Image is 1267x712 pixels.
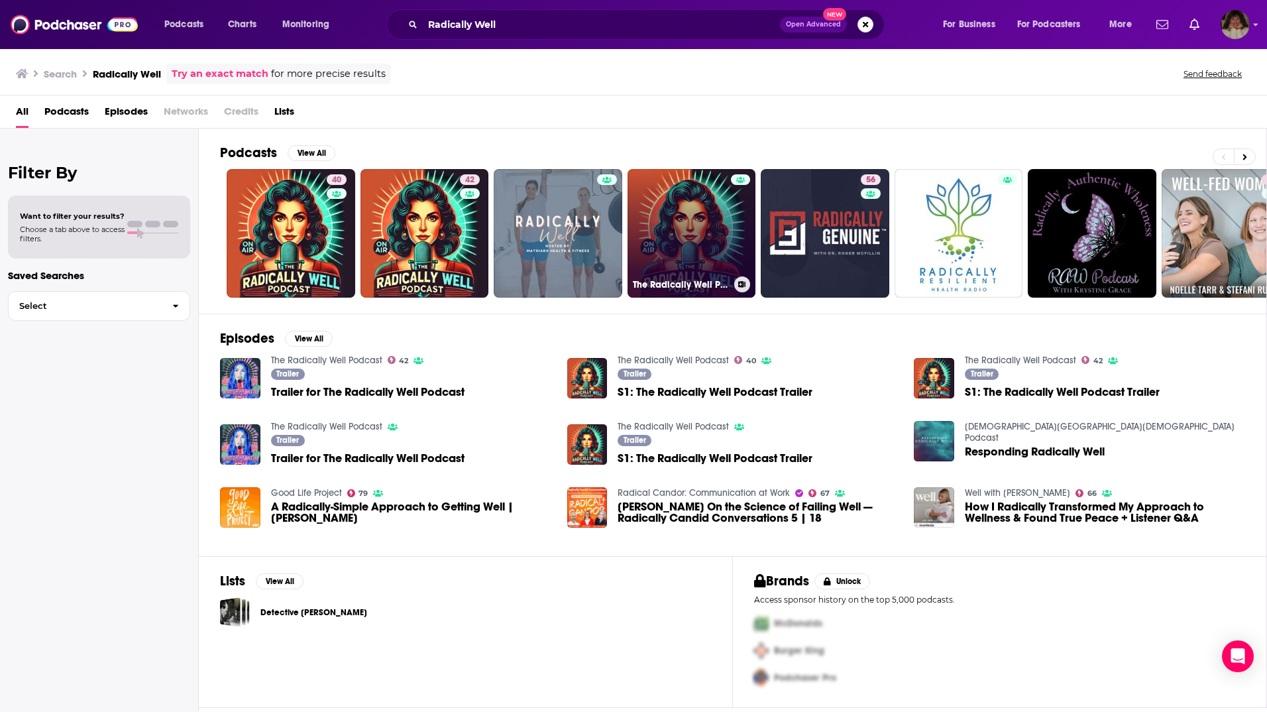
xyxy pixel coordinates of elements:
a: The Radically Well Podcast [271,355,382,366]
a: Calvary Chapel Community Church Podcast [965,421,1235,444]
button: Unlock [814,573,871,589]
span: 40 [332,174,341,187]
img: Trailer for The Radically Well Podcast [220,424,260,465]
a: The Radically Well Podcast [618,355,729,366]
span: Charts [228,15,256,34]
a: S1: The Radically Well Podcast Trailer [965,386,1160,398]
span: Trailer for The Radically Well Podcast [271,386,465,398]
img: Responding Radically Well [914,421,954,461]
a: The Radically Well Podcast [965,355,1076,366]
span: More [1109,15,1132,34]
span: 67 [820,491,830,497]
span: 66 [1087,491,1097,497]
span: 79 [358,491,368,497]
span: Logged in as angelport [1221,10,1250,39]
span: Trailer [971,370,993,378]
span: McDonalds [774,618,822,629]
button: Show profile menu [1221,10,1250,39]
a: 40 [734,356,756,364]
img: Podchaser - Follow, Share and Rate Podcasts [11,12,138,37]
button: open menu [273,14,347,35]
a: 42 [460,174,480,185]
span: New [823,8,847,21]
a: 42 [1081,356,1103,364]
a: Detective [PERSON_NAME] [260,605,367,620]
input: Search podcasts, credits, & more... [423,14,780,35]
a: EpisodesView All [220,330,333,347]
a: 42 [388,356,409,364]
button: open menu [155,14,221,35]
button: open menu [934,14,1012,35]
p: Saved Searches [8,269,190,282]
img: S1: The Radically Well Podcast Trailer [567,424,608,465]
h2: Podcasts [220,145,277,161]
span: Trailer [276,436,299,444]
a: 67 [808,489,830,497]
img: Amy Edmondson On the Science of Failing Well — Radically Candid Conversations 5 | 18 [567,487,608,528]
a: All [16,101,28,128]
a: Responding Radically Well [965,446,1105,457]
h2: Filter By [8,163,190,182]
span: Want to filter your results? [20,211,125,221]
a: 42 [360,169,489,298]
button: Send feedback [1180,68,1246,80]
img: A Radically-Simple Approach to Getting Well | Julia Hotz [220,487,260,528]
img: User Profile [1221,10,1250,39]
div: Search podcasts, credits, & more... [399,9,897,40]
span: For Business [943,15,995,34]
a: 56 [761,169,889,298]
img: First Pro Logo [749,610,774,637]
a: 66 [1075,489,1097,497]
h2: Brands [754,573,809,589]
a: Try an exact match [172,66,268,82]
a: How I Radically Transformed My Approach to Wellness & Found True Peace + Listener Q&A [965,501,1245,524]
a: S1: The Radically Well Podcast Trailer [618,386,812,398]
span: Monitoring [282,15,329,34]
button: View All [288,145,335,161]
span: [PERSON_NAME] On the Science of Failing Well — Radically Candid Conversations 5 | 18 [618,501,898,524]
a: Charts [219,14,264,35]
a: Lists [274,101,294,128]
a: Show notifications dropdown [1151,13,1174,36]
a: 56 [861,174,881,185]
button: View All [285,331,333,347]
img: Second Pro Logo [749,637,774,664]
button: Select [8,291,190,321]
span: Burger King [774,645,824,656]
a: ListsView All [220,573,303,589]
span: Podchaser Pro [774,672,836,683]
a: The Radically Well Podcast [271,421,382,432]
a: Well with Arielle Lorre [965,487,1070,499]
button: View All [256,573,303,589]
span: Podcasts [44,101,89,128]
img: S1: The Radically Well Podcast Trailer [914,358,954,398]
a: Episodes [105,101,148,128]
p: Access sponsor history on the top 5,000 podcasts. [754,595,1245,605]
span: Open Advanced [786,21,841,28]
span: Trailer [276,370,299,378]
div: Open Intercom Messenger [1222,640,1254,672]
img: How I Radically Transformed My Approach to Wellness & Found True Peace + Listener Q&A [914,487,954,528]
a: Trailer for The Radically Well Podcast [271,453,465,464]
img: S1: The Radically Well Podcast Trailer [567,358,608,398]
a: Radical Candor: Communication at Work [618,487,790,499]
span: 42 [465,174,474,187]
span: For Podcasters [1017,15,1081,34]
a: 79 [347,489,368,497]
a: S1: The Radically Well Podcast Trailer [618,453,812,464]
h2: Lists [220,573,245,589]
span: 42 [399,358,408,364]
span: Podcasts [164,15,203,34]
